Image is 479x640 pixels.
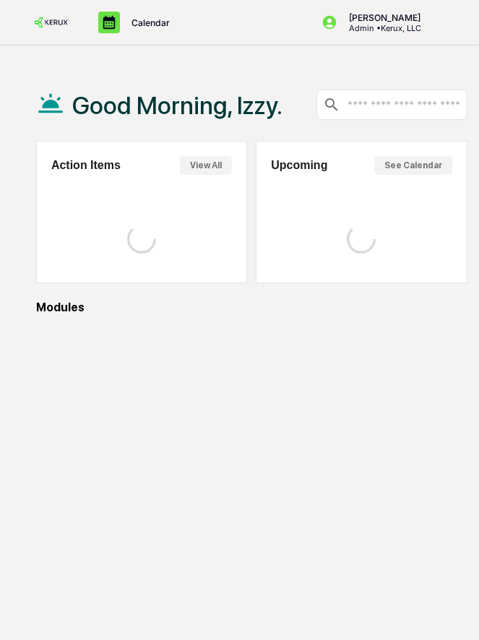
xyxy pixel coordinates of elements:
[35,17,69,27] img: logo
[72,91,282,120] h1: Good Morning, Izzy.
[51,159,121,172] h2: Action Items
[337,23,428,33] p: Admin • Kerux, LLC
[271,159,327,172] h2: Upcoming
[337,12,428,23] p: [PERSON_NAME]
[374,156,452,175] button: See Calendar
[120,17,177,28] p: Calendar
[36,300,467,314] div: Modules
[180,156,232,175] button: View All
